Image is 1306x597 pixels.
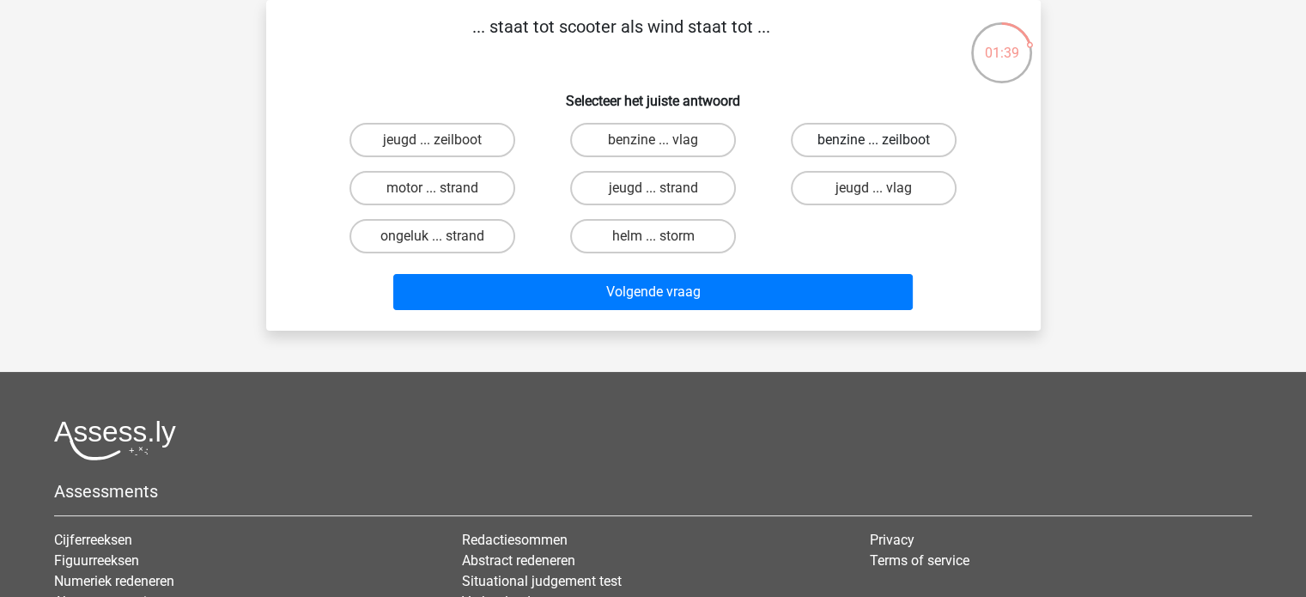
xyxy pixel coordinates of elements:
[54,573,174,589] a: Numeriek redeneren
[791,171,957,205] label: jeugd ... vlag
[570,219,736,253] label: helm ... storm
[349,219,515,253] label: ongeluk ... strand
[349,171,515,205] label: motor ... strand
[462,532,568,548] a: Redactiesommen
[54,532,132,548] a: Cijferreeksen
[54,481,1252,502] h5: Assessments
[570,123,736,157] label: benzine ... vlag
[294,14,949,65] p: ... staat tot scooter als wind staat tot ...
[54,420,176,460] img: Assessly logo
[54,552,139,569] a: Figuurreeksen
[462,573,622,589] a: Situational judgement test
[393,274,913,310] button: Volgende vraag
[969,21,1034,64] div: 01:39
[349,123,515,157] label: jeugd ... zeilboot
[462,552,575,569] a: Abstract redeneren
[870,552,969,569] a: Terms of service
[570,171,736,205] label: jeugd ... strand
[294,79,1013,109] h6: Selecteer het juiste antwoord
[870,532,914,548] a: Privacy
[791,123,957,157] label: benzine ... zeilboot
